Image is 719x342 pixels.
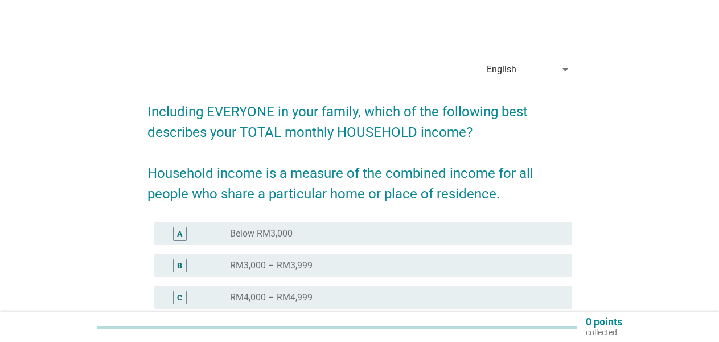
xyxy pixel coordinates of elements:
div: English [487,64,516,75]
label: Below RM3,000 [230,228,293,239]
p: 0 points [586,317,622,327]
p: collected [586,327,622,337]
i: arrow_drop_down [558,63,572,76]
div: B [177,260,182,272]
div: A [177,228,182,240]
h2: Including EVERYONE in your family, which of the following best describes your TOTAL monthly HOUSE... [147,90,572,204]
label: RM3,000 – RM3,999 [230,260,313,271]
div: C [177,292,182,304]
label: RM4,000 – RM4,999 [230,292,313,303]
